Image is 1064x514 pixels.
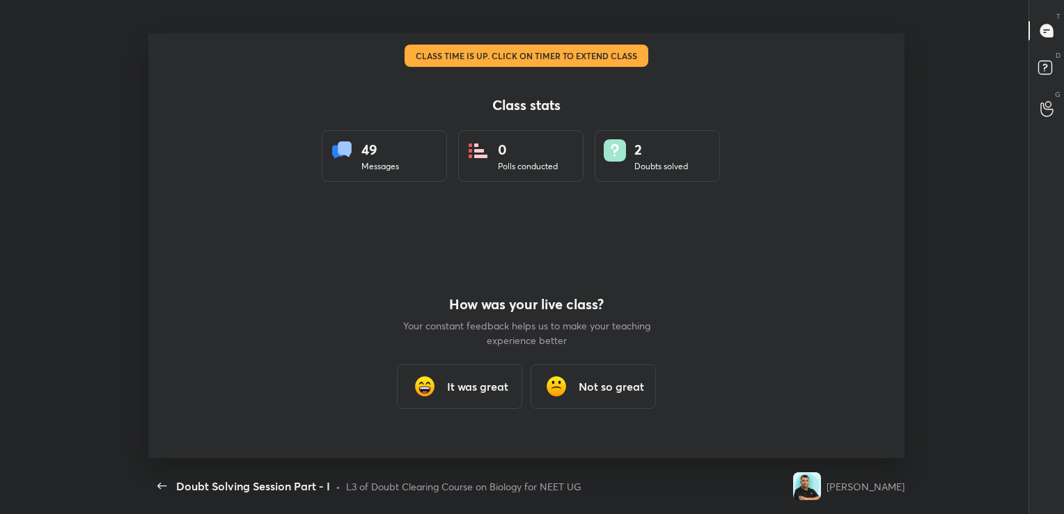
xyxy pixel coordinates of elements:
[498,160,558,173] div: Polls conducted
[793,472,821,500] img: e190d090894346628c4d23d0925f5890.jpg
[401,296,652,313] h4: How was your live class?
[467,139,490,162] img: statsPoll.b571884d.svg
[176,478,330,494] div: Doubt Solving Session Part - I
[346,479,581,494] div: L3 of Doubt Clearing Course on Biology for NEET UG
[336,479,341,494] div: •
[1056,50,1061,61] p: D
[498,139,558,160] div: 0
[542,373,570,400] img: frowning_face_cmp.gif
[1055,89,1061,100] p: G
[604,139,626,162] img: doubts.8a449be9.svg
[634,160,688,173] div: Doubts solved
[579,378,644,395] h3: Not so great
[361,160,399,173] div: Messages
[401,318,652,348] p: Your constant feedback helps us to make your teaching experience better
[331,139,353,162] img: statsMessages.856aad98.svg
[1056,11,1061,22] p: T
[361,139,399,160] div: 49
[322,97,731,114] h4: Class stats
[634,139,688,160] div: 2
[411,373,439,400] img: grinning_face_with_smiling_eyes_cmp.gif
[827,479,905,494] div: [PERSON_NAME]
[447,378,508,395] h3: It was great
